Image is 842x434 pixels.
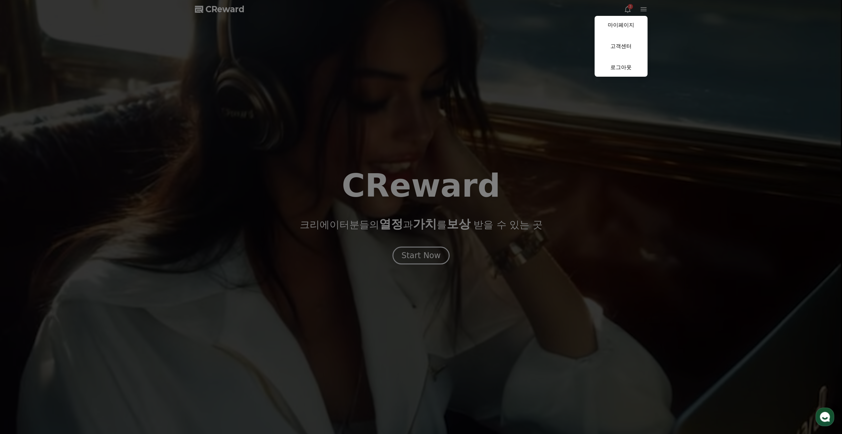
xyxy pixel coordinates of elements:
a: 홈 [2,210,44,226]
span: 대화 [61,220,68,225]
a: 설정 [85,210,127,226]
button: 마이페이지 고객센터 로그아웃 [595,16,647,77]
a: 고객센터 [595,37,647,56]
a: 로그아웃 [595,58,647,77]
a: 대화 [44,210,85,226]
a: 마이페이지 [595,16,647,34]
span: 설정 [102,219,110,225]
span: 홈 [21,219,25,225]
